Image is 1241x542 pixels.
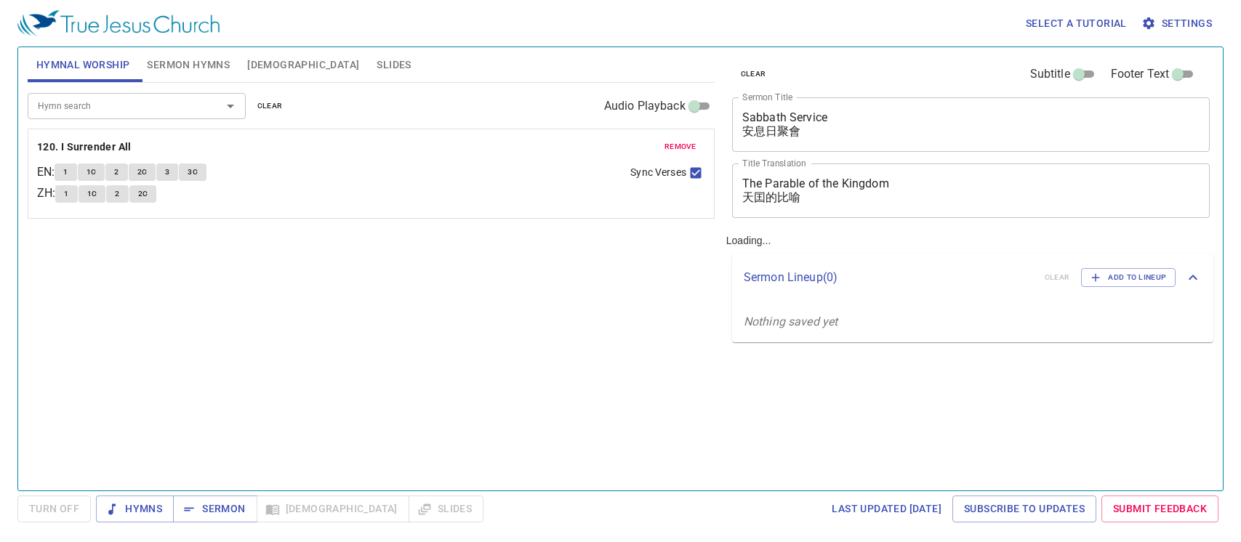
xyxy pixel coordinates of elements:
[137,166,148,179] span: 2C
[720,41,1219,485] div: Loading...
[156,163,178,181] button: 3
[1113,500,1207,518] span: Submit Feedback
[106,185,128,203] button: 2
[129,163,156,181] button: 2C
[115,187,119,201] span: 2
[79,185,106,203] button: 1C
[732,254,1213,302] div: Sermon Lineup(0)clearAdd to Lineup
[744,315,838,328] i: Nothing saved yet
[1091,271,1166,284] span: Add to Lineup
[832,500,941,518] span: Last updated [DATE]
[64,187,68,201] span: 1
[630,165,686,180] span: Sync Verses
[185,500,245,518] span: Sermon
[741,68,766,81] span: clear
[179,163,206,181] button: 3C
[742,177,1200,204] textarea: The Parable of the Kingdom 天囯的比喻
[1144,15,1212,33] span: Settings
[147,56,230,74] span: Sermon Hymns
[257,100,283,113] span: clear
[744,269,1033,286] p: Sermon Lineup ( 0 )
[129,185,157,203] button: 2C
[1081,268,1176,287] button: Add to Lineup
[1030,65,1070,83] span: Subtitle
[220,96,241,116] button: Open
[63,166,68,179] span: 1
[114,166,119,179] span: 2
[37,163,55,181] p: EN :
[656,138,705,155] button: remove
[36,56,130,74] span: Hymnal Worship
[1101,496,1218,522] a: Submit Feedback
[742,110,1200,138] textarea: Sabbath Service 安息日聚會
[664,140,696,153] span: remove
[138,187,148,201] span: 2C
[604,97,686,115] span: Audio Playback
[1026,15,1127,33] span: Select a tutorial
[165,166,169,179] span: 3
[37,138,132,156] b: 120. I Surrender All
[105,163,127,181] button: 2
[377,56,411,74] span: Slides
[17,10,220,36] img: True Jesus Church
[247,56,359,74] span: [DEMOGRAPHIC_DATA]
[1111,65,1170,83] span: Footer Text
[173,496,257,522] button: Sermon
[96,496,174,522] button: Hymns
[1020,10,1133,37] button: Select a tutorial
[55,163,76,181] button: 1
[732,65,775,83] button: clear
[249,97,292,115] button: clear
[826,496,947,522] a: Last updated [DATE]
[964,500,1085,518] span: Subscribe to Updates
[952,496,1096,522] a: Subscribe to Updates
[188,166,198,179] span: 3C
[108,500,162,518] span: Hymns
[87,187,97,201] span: 1C
[55,185,77,203] button: 1
[78,163,105,181] button: 1C
[37,138,134,156] button: 120. I Surrender All
[87,166,97,179] span: 1C
[1138,10,1218,37] button: Settings
[37,185,55,202] p: ZH :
